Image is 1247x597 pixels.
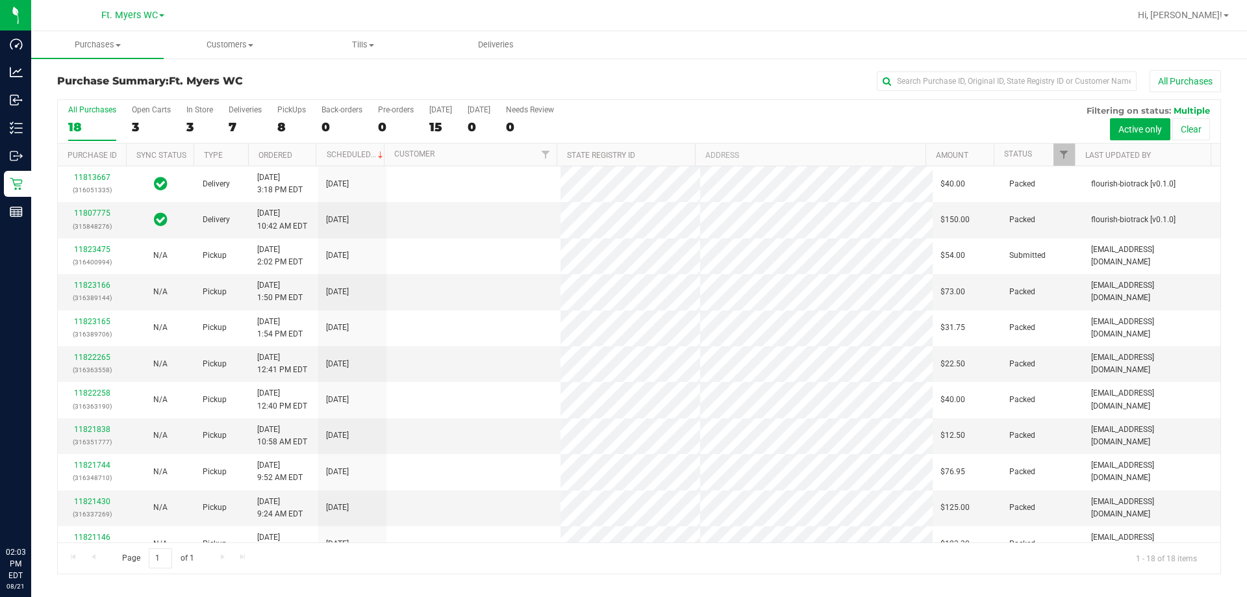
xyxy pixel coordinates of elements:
p: (316363190) [66,400,118,413]
span: Delivery [203,214,230,226]
button: N/A [153,429,168,442]
span: Delivery [203,178,230,190]
span: flourish-biotrack [v0.1.0] [1091,178,1176,190]
button: N/A [153,249,168,262]
span: [EMAIL_ADDRESS][DOMAIN_NAME] [1091,496,1213,520]
span: Submitted [1009,249,1046,262]
div: Back-orders [321,105,362,114]
a: Customer [394,149,435,159]
div: All Purchases [68,105,116,114]
span: $123.30 [940,538,970,550]
span: Tills [297,39,429,51]
span: [EMAIL_ADDRESS][DOMAIN_NAME] [1091,424,1213,448]
span: [EMAIL_ADDRESS][DOMAIN_NAME] [1091,279,1213,304]
span: Pickup [203,502,227,514]
button: N/A [153,286,168,298]
a: 11823166 [74,281,110,290]
div: Open Carts [132,105,171,114]
button: Active only [1110,118,1170,140]
span: Pickup [203,429,227,442]
span: [DATE] [326,286,349,298]
span: Packed [1009,429,1035,442]
span: [DATE] [326,214,349,226]
div: Needs Review [506,105,554,114]
a: Customers [164,31,296,58]
span: Pickup [203,322,227,334]
span: [DATE] 1:50 PM EDT [257,279,303,304]
span: [EMAIL_ADDRESS][DOMAIN_NAME] [1091,387,1213,412]
span: Packed [1009,466,1035,478]
a: 11807775 [74,209,110,218]
p: (316389706) [66,328,118,340]
button: N/A [153,394,168,406]
p: (316351777) [66,436,118,448]
span: [EMAIL_ADDRESS][DOMAIN_NAME] [1091,531,1213,556]
p: (316363558) [66,364,118,376]
div: PickUps [277,105,306,114]
span: [DATE] 10:42 AM EDT [257,207,307,232]
span: $40.00 [940,394,965,406]
h3: Purchase Summary: [57,75,445,87]
p: 02:03 PM EDT [6,546,25,581]
inline-svg: Reports [10,205,23,218]
span: Not Applicable [153,539,168,548]
span: [DATE] 9:24 AM EDT [257,496,303,520]
span: Not Applicable [153,251,168,260]
div: 7 [229,120,262,134]
p: (315848276) [66,220,118,233]
a: Purchases [31,31,164,58]
div: 0 [506,120,554,134]
span: $40.00 [940,178,965,190]
a: 11822265 [74,353,110,362]
a: Sync Status [136,151,186,160]
span: Packed [1009,358,1035,370]
span: [DATE] [326,178,349,190]
span: Not Applicable [153,323,168,332]
a: 11813667 [74,173,110,182]
span: $22.50 [940,358,965,370]
inline-svg: Analytics [10,66,23,79]
span: Packed [1009,322,1035,334]
p: (316400994) [66,256,118,268]
a: Deliveries [429,31,562,58]
span: $73.00 [940,286,965,298]
span: In Sync [154,175,168,193]
button: All Purchases [1150,70,1221,92]
a: State Registry ID [567,151,635,160]
span: [DATE] [326,249,349,262]
iframe: Resource center [13,493,52,532]
span: Filtering on status: [1087,105,1171,116]
a: Last Updated By [1085,151,1151,160]
span: [DATE] [326,322,349,334]
span: Hi, [PERSON_NAME]! [1138,10,1222,20]
inline-svg: Dashboard [10,38,23,51]
div: [DATE] [429,105,452,114]
span: [DATE] 12:41 PM EDT [257,351,307,376]
span: Purchases [31,39,164,51]
span: Ft. Myers WC [169,75,243,87]
inline-svg: Retail [10,177,23,190]
a: 11821146 [74,533,110,542]
span: [DATE] 10:58 AM EDT [257,424,307,448]
a: Filter [535,144,557,166]
a: Purchase ID [68,151,117,160]
span: [EMAIL_ADDRESS][DOMAIN_NAME] [1091,316,1213,340]
a: Tills [297,31,429,58]
div: [DATE] [468,105,490,114]
span: Multiple [1174,105,1210,116]
a: Ordered [258,151,292,160]
a: 11823475 [74,245,110,254]
a: 11821838 [74,425,110,434]
button: N/A [153,322,168,334]
span: Packed [1009,214,1035,226]
p: (316389144) [66,292,118,304]
span: Not Applicable [153,467,168,476]
span: Packed [1009,502,1035,514]
span: Ft. Myers WC [101,10,158,21]
span: Pickup [203,538,227,550]
span: [EMAIL_ADDRESS][DOMAIN_NAME] [1091,244,1213,268]
a: Scheduled [327,150,386,159]
span: Not Applicable [153,395,168,404]
span: Pickup [203,249,227,262]
input: Search Purchase ID, Original ID, State Registry ID or Customer Name... [877,71,1137,91]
